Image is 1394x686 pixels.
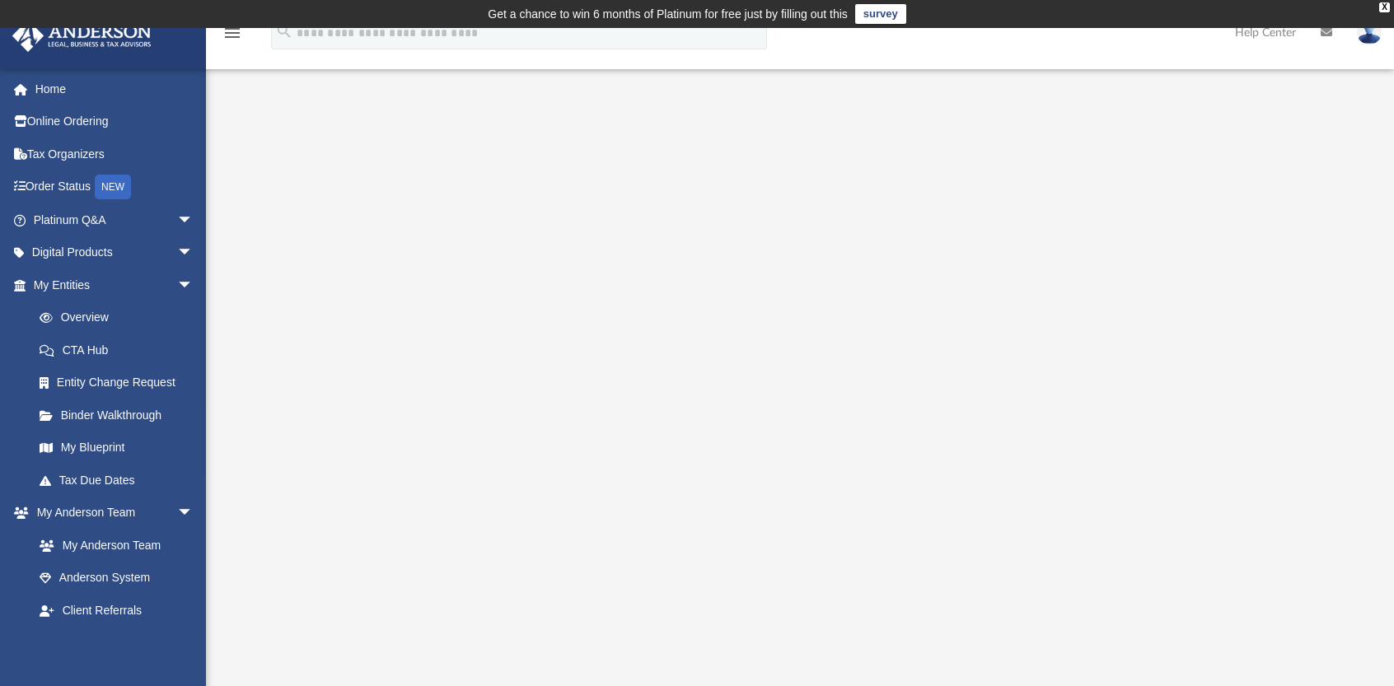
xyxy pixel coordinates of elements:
[855,4,906,24] a: survey
[23,334,218,366] a: CTA Hub
[23,366,218,399] a: Entity Change Request
[222,23,242,43] i: menu
[12,170,218,204] a: Order StatusNEW
[275,22,293,40] i: search
[23,301,218,334] a: Overview
[177,627,210,660] span: arrow_drop_down
[177,497,210,530] span: arrow_drop_down
[12,105,218,138] a: Online Ordering
[1379,2,1390,12] div: close
[222,31,242,43] a: menu
[177,203,210,237] span: arrow_drop_down
[23,562,210,595] a: Anderson System
[1357,21,1382,44] img: User Pic
[177,268,210,302] span: arrow_drop_down
[488,4,848,24] div: Get a chance to win 6 months of Platinum for free just by filling out this
[12,138,218,170] a: Tax Organizers
[12,236,218,269] a: Digital Productsarrow_drop_down
[12,268,218,301] a: My Entitiesarrow_drop_down
[95,175,131,199] div: NEW
[23,464,218,497] a: Tax Due Dates
[12,627,210,660] a: My Documentsarrow_drop_down
[23,432,210,464] a: My Blueprint
[23,529,202,562] a: My Anderson Team
[12,72,218,105] a: Home
[23,399,218,432] a: Binder Walkthrough
[177,236,210,270] span: arrow_drop_down
[12,497,210,530] a: My Anderson Teamarrow_drop_down
[23,594,210,627] a: Client Referrals
[12,203,218,236] a: Platinum Q&Aarrow_drop_down
[7,20,157,52] img: Anderson Advisors Platinum Portal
